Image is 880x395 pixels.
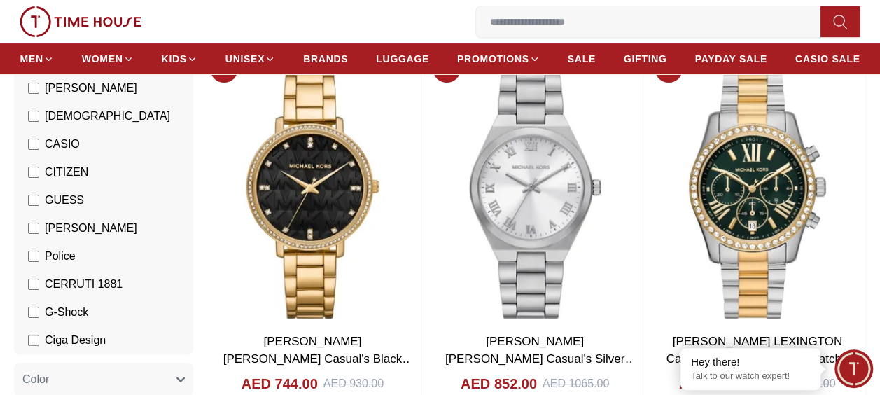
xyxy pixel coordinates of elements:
span: Ciga Design [45,332,106,349]
h4: AED 744.00 [242,374,318,394]
span: UNISEX [225,52,265,66]
a: CASIO SALE [795,46,860,71]
input: GUESS [28,195,39,206]
span: KIDS [162,52,187,66]
span: CITIZEN [45,164,88,181]
a: [PERSON_NAME] [PERSON_NAME] Casual's Black Gold Dial Watch - MK4593 [223,335,414,384]
span: CASIO SALE [795,52,860,66]
img: ... [20,6,141,37]
span: Color [22,371,49,388]
span: GIFTING [624,52,667,66]
span: MEN [20,52,43,66]
img: MICHAEL KORS LENNOX Casual's Silver Silver Dial Watch - MK7393 [427,49,643,324]
span: G-Shock [45,304,88,321]
a: [PERSON_NAME] [PERSON_NAME] Casual's Silver Silver Dial Watch - MK7393 [445,335,636,384]
div: AED 1065.00 [543,375,609,392]
div: AED 930.00 [323,375,384,392]
a: GIFTING [624,46,667,71]
input: [DEMOGRAPHIC_DATA] [28,111,39,122]
span: [PERSON_NAME] [45,220,137,237]
h4: AED 1168.00 [679,374,763,394]
p: Talk to our watch expert! [691,370,810,382]
span: BRANDS [303,52,348,66]
input: Ciga Design [28,335,39,346]
a: MEN [20,46,54,71]
span: SALE [568,52,596,66]
span: PROMOTIONS [457,52,529,66]
h4: AED 852.00 [461,374,537,394]
input: CITIZEN [28,167,39,178]
input: [PERSON_NAME] [28,223,39,234]
a: WOMEN [82,46,134,71]
div: Hey there! [691,355,810,369]
a: KIDS [162,46,197,71]
input: [PERSON_NAME] [28,83,39,94]
a: LUGGAGE [376,46,429,71]
div: Chat Widget [834,349,873,388]
a: BRANDS [303,46,348,71]
span: Police [45,248,76,265]
input: G-Shock [28,307,39,318]
span: [PERSON_NAME] [45,80,137,97]
a: UNISEX [225,46,275,71]
span: CERRUTI 1881 [45,276,123,293]
a: SALE [568,46,596,71]
span: CASIO [45,136,80,153]
span: LUGGAGE [376,52,429,66]
a: PAYDAY SALE [694,46,767,71]
input: CERRUTI 1881 [28,279,39,290]
img: MICHAEL KORS PYPER Casual's Black Gold Dial Watch - MK4593 [204,49,421,324]
span: [DEMOGRAPHIC_DATA] [45,108,170,125]
span: WOMEN [82,52,123,66]
a: [PERSON_NAME] LEXINGTON Casual's Green Silver Dial Watch - MK7303 [666,335,856,384]
span: PAYDAY SALE [694,52,767,66]
input: Police [28,251,39,262]
img: MICHAEL KORS LEXINGTON Casual's Green Silver Dial Watch - MK7303 [649,49,865,324]
input: CASIO [28,139,39,150]
a: PROMOTIONS [457,46,540,71]
span: GUESS [45,192,84,209]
